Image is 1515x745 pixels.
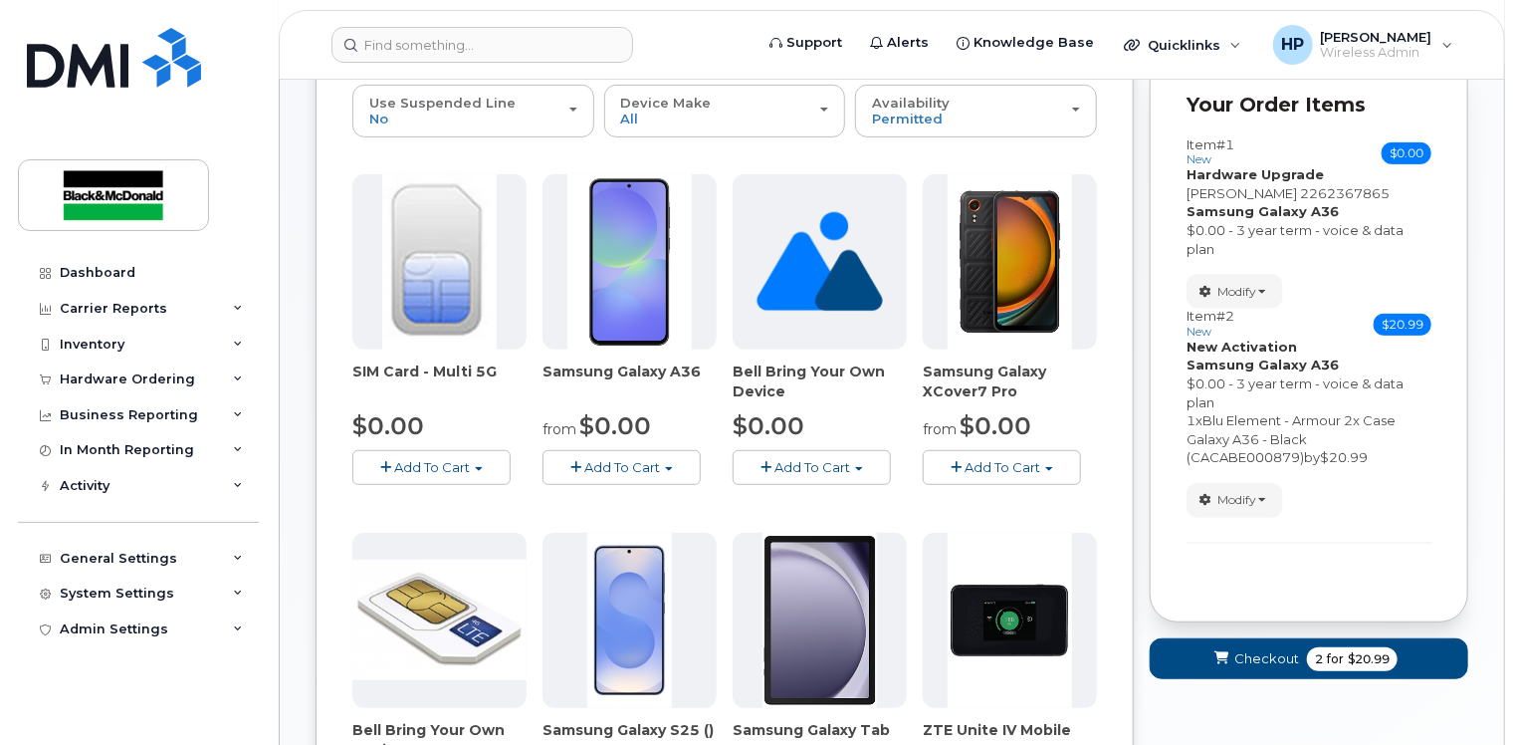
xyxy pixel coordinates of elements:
div: $0.00 - 3 year term - voice & data plan [1187,221,1431,258]
small: new [1187,325,1211,339]
span: Checkout [1234,649,1299,668]
button: Modify [1187,274,1283,309]
span: Alerts [887,33,929,53]
span: Availability [872,95,950,111]
span: $0.00 [352,411,424,440]
span: Knowledge Base [974,33,1094,53]
img: phone23886.JPG [567,174,693,350]
span: $0.00 [960,411,1031,440]
div: Bell Bring Your Own Device [733,362,907,401]
button: Availability Permitted [855,85,1097,136]
span: for [1323,650,1348,668]
span: #2 [1216,308,1234,324]
button: Modify [1187,483,1283,518]
button: Add To Cart [733,450,891,485]
div: x by [1187,411,1431,467]
span: $0.00 [1382,142,1431,164]
strong: Hardware Upgrade [1187,166,1324,182]
span: Add To Cart [965,459,1040,475]
button: Add To Cart [923,450,1081,485]
input: Find something... [331,27,633,63]
p: Your Order Items [1187,91,1431,120]
span: 2262367865 [1300,185,1390,201]
strong: Samsung Galaxy A36 [1187,357,1339,372]
span: [PERSON_NAME] [1187,185,1297,201]
span: Add To Cart [394,459,470,475]
span: Wireless Admin [1321,45,1432,61]
span: HP [1281,33,1304,57]
span: Device Make [621,95,712,111]
span: Blu Element - Armour 2x Case Galaxy A36 - Black (CACABE000879) [1187,412,1396,465]
small: from [542,420,576,438]
span: #1 [1216,136,1234,152]
div: Samsung Galaxy A36 [542,362,717,401]
img: no_image_found-2caef05468ed5679b831cfe6fc140e25e0c280774317ffc20a367ab7fd17291e.png [757,174,883,350]
span: Quicklinks [1148,37,1220,53]
img: phone23268.JPG [948,533,1073,708]
img: phone23879.JPG [948,174,1073,350]
span: 1 [1187,412,1195,428]
img: phone23274.JPG [352,560,527,680]
strong: New Activation [1187,339,1297,355]
img: phone23884.JPG [762,533,877,708]
strong: Samsung Galaxy A36 [1187,203,1339,219]
span: Use Suspended Line [369,95,516,111]
div: SIM Card - Multi 5G [352,362,527,401]
div: Quicklinks [1110,25,1255,65]
div: Samsung Galaxy XCover7 Pro [923,362,1097,401]
span: Modify [1217,491,1256,509]
span: Add To Cart [584,459,660,475]
button: Device Make All [604,85,846,136]
span: $0.00 [579,411,651,440]
span: [PERSON_NAME] [1321,29,1432,45]
span: $20.99 [1348,650,1390,668]
h3: Item [1187,137,1234,166]
small: from [923,420,957,438]
a: Support [756,23,856,63]
span: $20.99 [1374,314,1431,336]
span: $20.99 [1320,449,1368,465]
img: phone23817.JPG [587,533,673,708]
span: Permitted [872,111,943,126]
button: Add To Cart [542,450,701,485]
span: All [621,111,639,126]
small: new [1187,152,1211,166]
button: Add To Cart [352,450,511,485]
button: Checkout 2 for $20.99 [1150,638,1468,679]
button: Use Suspended Line No [352,85,594,136]
a: Knowledge Base [943,23,1108,63]
div: Harsh Patel [1259,25,1467,65]
span: Support [786,33,842,53]
a: Alerts [856,23,943,63]
h3: Item [1187,309,1234,338]
span: 2 [1315,650,1323,668]
span: Add To Cart [774,459,850,475]
div: $0.00 - 3 year term - voice & data plan [1187,374,1431,411]
img: 00D627D4-43E9-49B7-A367-2C99342E128C.jpg [382,174,496,350]
span: No [369,111,388,126]
span: Modify [1217,283,1256,301]
span: $0.00 [733,411,804,440]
